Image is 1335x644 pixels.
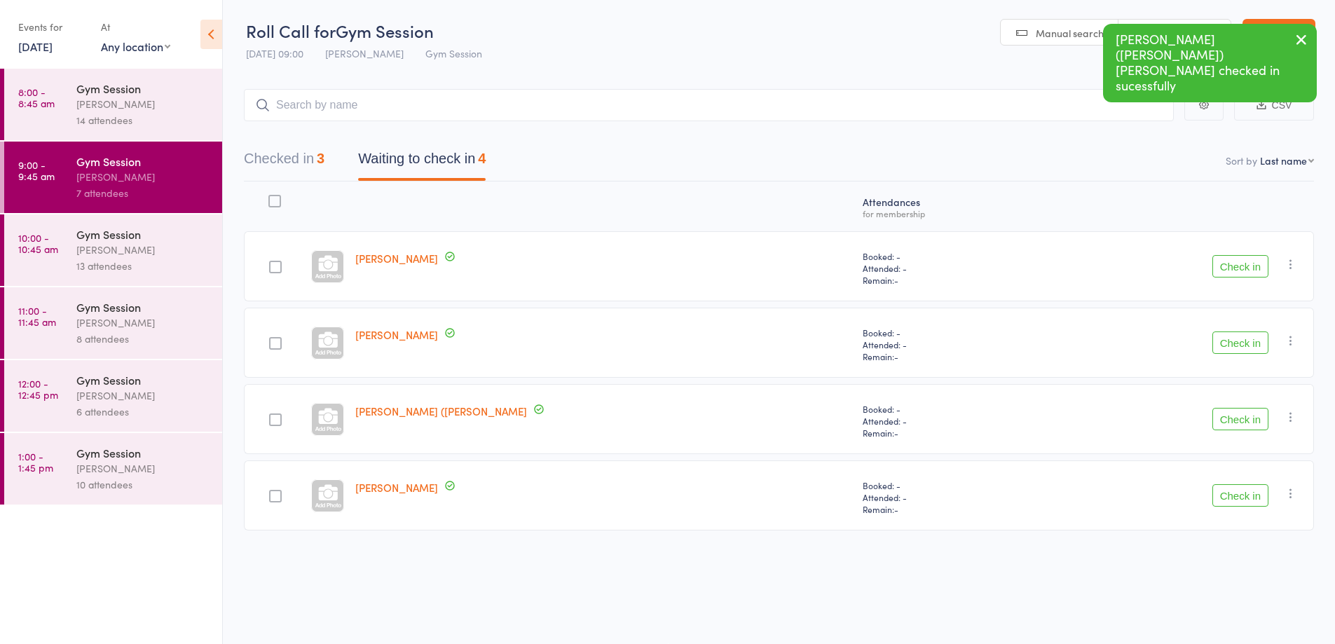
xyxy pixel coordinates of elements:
[76,185,210,201] div: 7 attendees
[76,81,210,96] div: Gym Session
[76,169,210,185] div: [PERSON_NAME]
[425,46,482,60] span: Gym Session
[76,315,210,331] div: [PERSON_NAME]
[18,159,55,181] time: 9:00 - 9:45 am
[863,327,1037,338] span: Booked: -
[18,378,58,400] time: 12:00 - 12:45 pm
[863,262,1037,274] span: Attended: -
[246,46,303,60] span: [DATE] 09:00
[101,39,170,54] div: Any location
[863,209,1037,218] div: for membership
[76,460,210,477] div: [PERSON_NAME]
[246,19,336,42] span: Roll Call for
[18,39,53,54] a: [DATE]
[4,69,222,140] a: 8:00 -8:45 amGym Session[PERSON_NAME]14 attendees
[325,46,404,60] span: [PERSON_NAME]
[76,242,210,258] div: [PERSON_NAME]
[244,144,324,181] button: Checked in3
[4,142,222,213] a: 9:00 -9:45 amGym Session[PERSON_NAME]7 attendees
[1260,153,1307,167] div: Last name
[478,151,486,166] div: 4
[1212,408,1268,430] button: Check in
[1036,26,1104,40] span: Manual search
[894,427,898,439] span: -
[317,151,324,166] div: 3
[76,299,210,315] div: Gym Session
[894,503,898,515] span: -
[1212,484,1268,507] button: Check in
[355,480,438,495] a: [PERSON_NAME]
[1234,90,1314,121] button: CSV
[76,445,210,460] div: Gym Session
[76,153,210,169] div: Gym Session
[76,331,210,347] div: 8 attendees
[863,427,1037,439] span: Remain:
[18,451,53,473] time: 1:00 - 1:45 pm
[863,274,1037,286] span: Remain:
[863,250,1037,262] span: Booked: -
[18,305,56,327] time: 11:00 - 11:45 am
[863,350,1037,362] span: Remain:
[76,404,210,420] div: 6 attendees
[76,372,210,388] div: Gym Session
[76,226,210,242] div: Gym Session
[863,491,1037,503] span: Attended: -
[4,287,222,359] a: 11:00 -11:45 amGym Session[PERSON_NAME]8 attendees
[101,15,170,39] div: At
[4,360,222,432] a: 12:00 -12:45 pmGym Session[PERSON_NAME]6 attendees
[358,144,486,181] button: Waiting to check in4
[863,338,1037,350] span: Attended: -
[863,503,1037,515] span: Remain:
[1226,153,1257,167] label: Sort by
[863,415,1037,427] span: Attended: -
[336,19,434,42] span: Gym Session
[863,479,1037,491] span: Booked: -
[4,214,222,286] a: 10:00 -10:45 amGym Session[PERSON_NAME]13 attendees
[894,350,898,362] span: -
[76,388,210,404] div: [PERSON_NAME]
[355,251,438,266] a: [PERSON_NAME]
[894,274,898,286] span: -
[18,15,87,39] div: Events for
[355,404,527,418] a: [PERSON_NAME] ([PERSON_NAME]
[1212,255,1268,278] button: Check in
[18,232,58,254] time: 10:00 - 10:45 am
[857,188,1043,225] div: Atten­dances
[4,433,222,505] a: 1:00 -1:45 pmGym Session[PERSON_NAME]10 attendees
[76,258,210,274] div: 13 attendees
[76,112,210,128] div: 14 attendees
[1103,24,1317,102] div: [PERSON_NAME] ([PERSON_NAME]) [PERSON_NAME] checked in sucessfully
[863,403,1037,415] span: Booked: -
[76,477,210,493] div: 10 attendees
[1242,19,1315,47] a: Exit roll call
[1212,331,1268,354] button: Check in
[355,327,438,342] a: [PERSON_NAME]
[18,86,55,109] time: 8:00 - 8:45 am
[244,89,1174,121] input: Search by name
[76,96,210,112] div: [PERSON_NAME]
